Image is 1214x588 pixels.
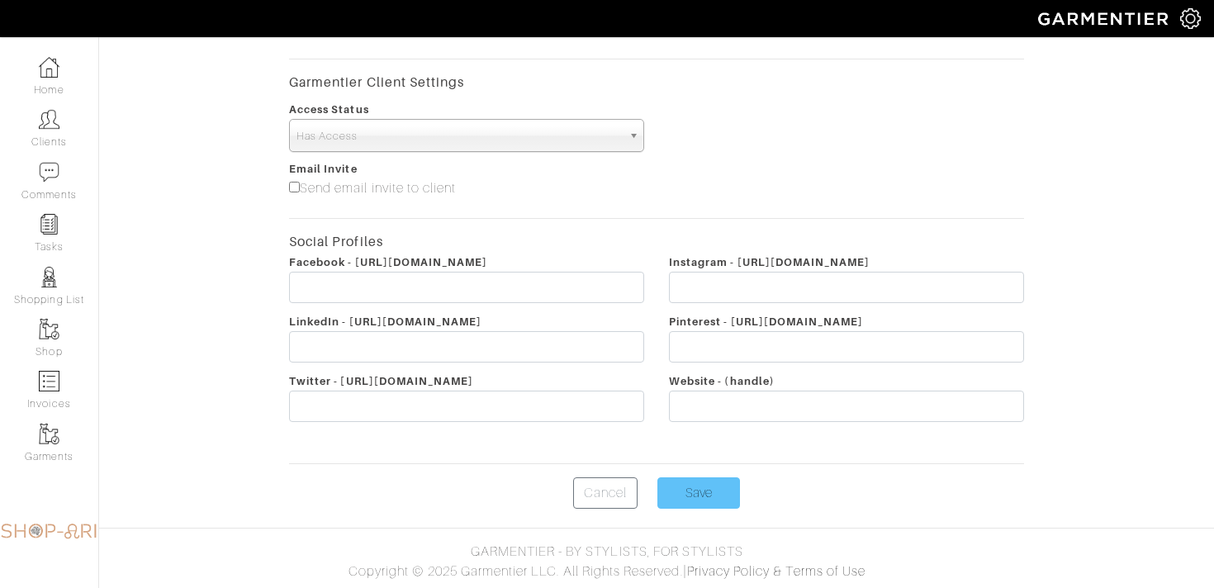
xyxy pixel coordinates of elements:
span: Copyright © 2025 Garmentier LLC. All Rights Reserved. [349,564,683,579]
img: garments-icon-b7da505a4dc4fd61783c78ac3ca0ef83fa9d6f193b1c9dc38574b1d14d53ca28.png [39,424,59,444]
a: Cancel [573,477,638,509]
input: Send email invite to client [289,182,300,192]
span: Pinterest - [URL][DOMAIN_NAME] [669,315,864,328]
strong: Garmentier Client Settings [289,74,464,90]
img: gear-icon-white-bd11855cb880d31180b6d7d6211b90ccbf57a29d726f0c71d8c61bd08dd39cc2.png [1180,8,1201,29]
span: Email Invite [289,163,358,175]
img: stylists-icon-eb353228a002819b7ec25b43dbf5f0378dd9e0616d9560372ff212230b889e62.png [39,267,59,287]
span: Instagram - [URL][DOMAIN_NAME] [669,256,870,268]
span: Facebook - [URL][DOMAIN_NAME] [289,256,487,268]
span: Twitter - [URL][DOMAIN_NAME] [289,375,473,387]
span: LinkedIn - [URL][DOMAIN_NAME] [289,315,481,328]
span: Website - (handle) [669,375,775,387]
input: Save [657,477,740,509]
img: garmentier-logo-header-white-b43fb05a5012e4ada735d5af1a66efaba907eab6374d6393d1fbf88cb4ef424d.png [1030,4,1180,33]
img: dashboard-icon-dbcd8f5a0b271acd01030246c82b418ddd0df26cd7fceb0bd07c9910d44c42f6.png [39,57,59,78]
img: comment-icon-a0a6a9ef722e966f86d9cbdc48e553b5cf19dbc54f86b18d962a5391bc8f6eb6.png [39,162,59,183]
img: reminder-icon-8004d30b9f0a5d33ae49ab947aed9ed385cf756f9e5892f1edd6e32f2345188e.png [39,214,59,235]
span: Has Access [296,120,622,153]
img: garments-icon-b7da505a4dc4fd61783c78ac3ca0ef83fa9d6f193b1c9dc38574b1d14d53ca28.png [39,319,59,339]
img: clients-icon-6bae9207a08558b7cb47a8932f037763ab4055f8c8b6bfacd5dc20c3e0201464.png [39,109,59,130]
label: Send email invite to client [289,178,456,198]
span: Access Status [289,103,369,116]
strong: Social Profiles [289,234,383,249]
img: orders-icon-0abe47150d42831381b5fb84f609e132dff9fe21cb692f30cb5eec754e2cba89.png [39,371,59,391]
a: Privacy Policy & Terms of Use [687,564,865,579]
